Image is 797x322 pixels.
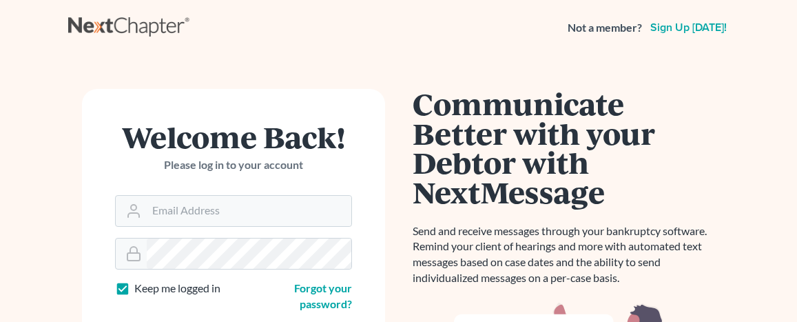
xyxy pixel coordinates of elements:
[413,223,716,286] p: Send and receive messages through your bankruptcy software. Remind your client of hearings and mo...
[648,22,729,33] a: Sign up [DATE]!
[147,196,351,226] input: Email Address
[568,20,642,36] strong: Not a member?
[413,89,716,207] h1: Communicate Better with your Debtor with NextMessage
[115,157,352,173] p: Please log in to your account
[115,122,352,152] h1: Welcome Back!
[134,281,220,296] label: Keep me logged in
[294,281,352,310] a: Forgot your password?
